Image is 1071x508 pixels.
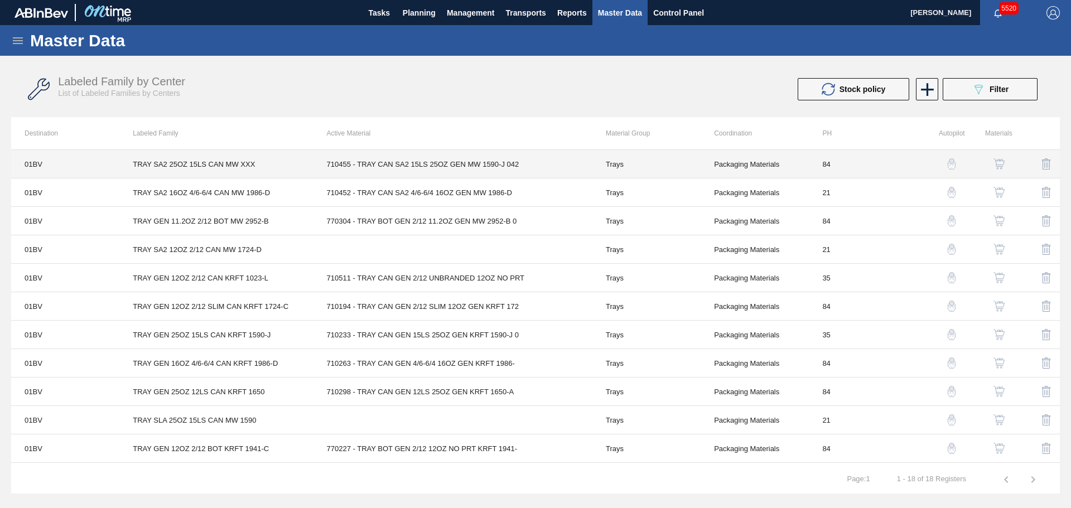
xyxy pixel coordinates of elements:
[653,6,704,20] span: Control Panel
[923,264,965,291] div: Autopilot Configuration
[809,235,917,264] td: 21
[313,434,592,463] td: 770227 - TRAY BOT GEN 2/12 12OZ NO PRT KRFT 1941-
[119,406,313,434] td: TRAY SLA 25OZ 15LS CAN MW 1590
[58,75,185,88] span: Labeled Family by Center
[999,2,1019,14] span: 5520
[809,321,917,349] td: 35
[11,150,119,178] td: 01BV
[971,151,1012,177] div: View Materials
[946,301,957,312] img: auto-pilot-icon
[923,207,965,234] div: Autopilot Configuration
[313,150,592,178] td: 710455 - TRAY CAN SA2 15LS 25OZ GEN MW 1590-J 042
[986,435,1012,462] button: shopping-cart-icon
[993,301,1005,312] img: shopping-cart-icon
[701,207,809,235] td: Packaging Materials
[1018,321,1060,348] div: Delete Labeled Family X Center
[993,414,1005,425] img: shopping-cart-icon
[119,434,313,463] td: TRAY GEN 12OZ 2/12 BOT KRFT 1941-C
[938,378,965,405] button: auto-pilot-icon
[923,151,965,177] div: Autopilot Configuration
[701,378,809,406] td: Packaging Materials
[592,349,701,378] td: Trays
[1046,6,1060,20] img: Logout
[1040,385,1053,398] img: delete-icon
[1040,299,1053,313] img: delete-icon
[986,264,1012,291] button: shopping-cart-icon
[15,8,68,18] img: TNhmsLtSVTkK8tSr43FrP2fwEKptu5GPRR3wAAAABJRU5ErkJggg==
[986,293,1012,320] button: shopping-cart-icon
[701,150,809,178] td: Packaging Materials
[313,207,592,235] td: 770304 - TRAY BOT GEN 2/12 11.2OZ GEN MW 2952-B 0
[701,463,809,491] td: Packaging Materials
[923,435,965,462] div: Autopilot Configuration
[946,329,957,340] img: auto-pilot-icon
[506,6,546,20] span: Transports
[1040,271,1053,284] img: delete-icon
[971,378,1012,405] div: View Materials
[938,321,965,348] button: auto-pilot-icon
[11,349,119,378] td: 01BV
[367,6,392,20] span: Tasks
[592,117,701,149] th: Material Group
[946,244,957,255] img: auto-pilot-icon
[701,264,809,292] td: Packaging Materials
[11,378,119,406] td: 01BV
[1040,442,1053,455] img: delete-icon
[11,321,119,349] td: 01BV
[1018,207,1060,234] div: Delete Labeled Family X Center
[986,378,1012,405] button: shopping-cart-icon
[938,435,965,462] button: auto-pilot-icon
[798,78,915,100] div: Update stock policy
[993,215,1005,226] img: shopping-cart-icon
[119,378,313,406] td: TRAY GEN 25OZ 12LS CAN KRFT 1650
[884,466,980,483] td: 1 - 18 of 18 Registers
[313,292,592,321] td: 710194 - TRAY CAN GEN 2/12 SLIM 12OZ GEN KRFT 172
[809,349,917,378] td: 84
[1040,214,1053,228] img: delete-icon
[971,407,1012,433] div: View Materials
[938,293,965,320] button: auto-pilot-icon
[11,117,119,149] th: Destination
[313,117,592,149] th: Active Material
[592,406,701,434] td: Trays
[923,321,965,348] div: Autopilot Configuration
[971,321,1012,348] div: View Materials
[1018,179,1060,206] div: Delete Labeled Family X Center
[971,207,1012,234] div: View Materials
[993,158,1005,170] img: shopping-cart-icon
[11,406,119,434] td: 01BV
[119,178,313,207] td: TRAY SA2 16OZ 4/6-6/4 CAN MW 1986-D
[592,178,701,207] td: Trays
[1018,463,1060,490] div: Delete Labeled Family X Center
[946,272,957,283] img: auto-pilot-icon
[938,264,965,291] button: auto-pilot-icon
[1033,407,1060,433] button: delete-icon
[993,272,1005,283] img: shopping-cart-icon
[986,321,1012,348] button: shopping-cart-icon
[938,236,965,263] button: auto-pilot-icon
[971,179,1012,206] div: View Materials
[809,150,917,178] td: 84
[313,178,592,207] td: 710452 - TRAY CAN SA2 4/6-6/4 16OZ GEN MW 1986-D
[971,264,1012,291] div: View Materials
[1018,151,1060,177] div: Delete Labeled Family X Center
[1040,243,1053,256] img: delete-icon
[447,6,495,20] span: Management
[993,386,1005,397] img: shopping-cart-icon
[993,244,1005,255] img: shopping-cart-icon
[809,207,917,235] td: 84
[946,443,957,454] img: auto-pilot-icon
[11,292,119,321] td: 01BV
[798,78,909,100] button: Stock policy
[1018,236,1060,263] div: Delete Labeled Family X Center
[1033,350,1060,376] button: delete-icon
[1033,179,1060,206] button: delete-icon
[809,378,917,406] td: 84
[1040,186,1053,199] img: delete-icon
[993,187,1005,198] img: shopping-cart-icon
[986,179,1012,206] button: shopping-cart-icon
[1018,378,1060,405] div: Delete Labeled Family X Center
[986,407,1012,433] button: shopping-cart-icon
[943,78,1038,100] button: Filter
[119,321,313,349] td: TRAY GEN 25OZ 15LS CAN KRFT 1590-J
